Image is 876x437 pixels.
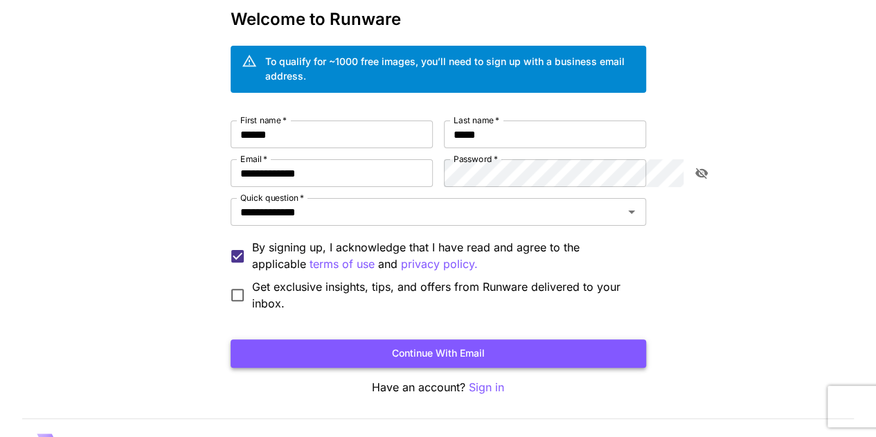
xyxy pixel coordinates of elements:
[310,256,375,273] button: By signing up, I acknowledge that I have read and agree to the applicable and privacy policy.
[231,10,646,29] h3: Welcome to Runware
[689,161,714,186] button: toggle password visibility
[240,192,304,204] label: Quick question
[252,278,635,312] span: Get exclusive insights, tips, and offers from Runware delivered to your inbox.
[401,256,478,273] p: privacy policy.
[469,379,504,396] button: Sign in
[622,202,641,222] button: Open
[265,54,635,83] div: To qualify for ~1000 free images, you’ll need to sign up with a business email address.
[252,239,635,273] p: By signing up, I acknowledge that I have read and agree to the applicable and
[454,153,498,165] label: Password
[454,114,499,126] label: Last name
[231,339,646,368] button: Continue with email
[240,153,267,165] label: Email
[231,379,646,396] p: Have an account?
[240,114,287,126] label: First name
[310,256,375,273] p: terms of use
[401,256,478,273] button: By signing up, I acknowledge that I have read and agree to the applicable terms of use and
